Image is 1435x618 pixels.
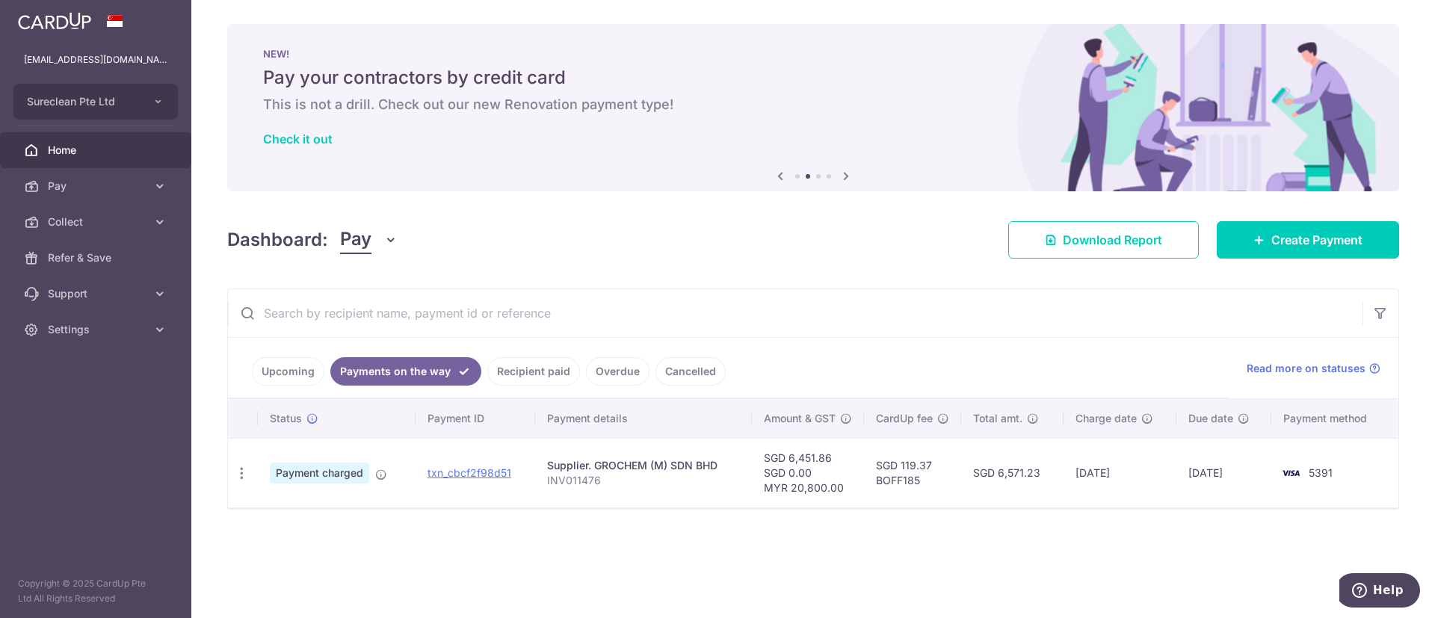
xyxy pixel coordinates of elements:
a: Download Report [1008,221,1199,259]
span: CardUp fee [876,411,933,426]
a: Overdue [586,357,649,386]
span: Refer & Save [48,250,146,265]
span: Support [48,286,146,301]
a: Check it out [263,132,333,146]
th: Payment method [1271,399,1398,438]
td: SGD 119.37 BOFF185 [864,438,961,507]
th: Payment ID [416,399,536,438]
a: Recipient paid [487,357,580,386]
a: Read more on statuses [1247,361,1380,376]
h6: This is not a drill. Check out our new Renovation payment type! [263,96,1363,114]
td: [DATE] [1176,438,1271,507]
span: Collect [48,214,146,229]
p: INV011476 [547,473,740,488]
h4: Dashboard: [227,226,328,253]
td: [DATE] [1064,438,1177,507]
span: Pay [48,179,146,194]
span: 5391 [1309,466,1333,479]
button: Pay [340,226,398,254]
span: Read more on statuses [1247,361,1365,376]
span: Payment charged [270,463,369,483]
input: Search by recipient name, payment id or reference [228,289,1363,337]
div: Supplier. GROCHEM (M) SDN BHD [547,458,740,473]
span: Create Payment [1271,231,1363,249]
a: Cancelled [655,357,726,386]
span: Sureclean Pte Ltd [27,94,138,109]
img: Bank Card [1276,464,1306,482]
a: Payments on the way [330,357,481,386]
td: SGD 6,451.86 SGD 0.00 MYR 20,800.00 [752,438,864,507]
span: Amount & GST [764,411,836,426]
span: Charge date [1076,411,1137,426]
h5: Pay your contractors by credit card [263,66,1363,90]
a: Upcoming [252,357,324,386]
p: NEW! [263,48,1363,60]
th: Payment details [535,399,752,438]
a: txn_cbcf2f98d51 [428,466,511,479]
span: Home [48,143,146,158]
img: Renovation banner [227,24,1399,191]
iframe: Opens a widget where you can find more information [1339,573,1420,611]
span: Total amt. [973,411,1022,426]
img: CardUp [18,12,91,30]
p: [EMAIL_ADDRESS][DOMAIN_NAME] [24,52,167,67]
span: Download Report [1063,231,1162,249]
td: SGD 6,571.23 [961,438,1063,507]
span: Pay [340,226,371,254]
a: Create Payment [1217,221,1399,259]
span: Status [270,411,302,426]
span: Due date [1188,411,1233,426]
button: Sureclean Pte Ltd [13,84,178,120]
span: Settings [48,322,146,337]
